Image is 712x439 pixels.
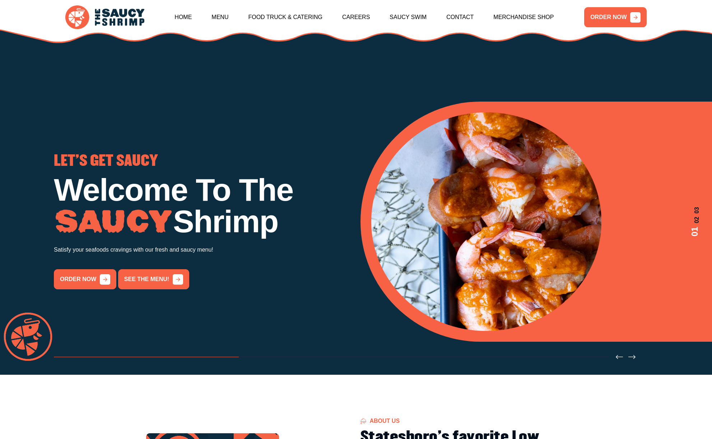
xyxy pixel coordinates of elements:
[371,112,601,331] img: Banner Image
[628,353,636,360] button: Next slide
[688,227,701,237] span: 01
[371,112,702,331] div: 1 / 3
[211,2,228,33] a: Menu
[446,2,474,33] a: Contact
[584,7,647,27] a: ORDER NOW
[54,245,352,255] p: Satisfy your seafoods cravings with our fresh and saucy menu!
[248,2,322,33] a: Food Truck & Catering
[360,418,400,424] span: About US
[342,2,370,33] a: Careers
[493,2,554,33] a: Merchandise Shop
[688,217,701,223] span: 02
[118,269,189,289] a: See the menu!
[54,154,352,290] div: 1 / 3
[174,2,192,33] a: Home
[688,207,701,213] span: 03
[54,210,173,234] img: Image
[54,269,116,289] a: order now
[54,174,352,238] h1: Welcome To The Shrimp
[65,5,144,29] img: logo
[390,2,427,33] a: Saucy Swim
[54,154,158,168] span: LET'S GET SAUCY
[616,353,623,360] button: Previous slide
